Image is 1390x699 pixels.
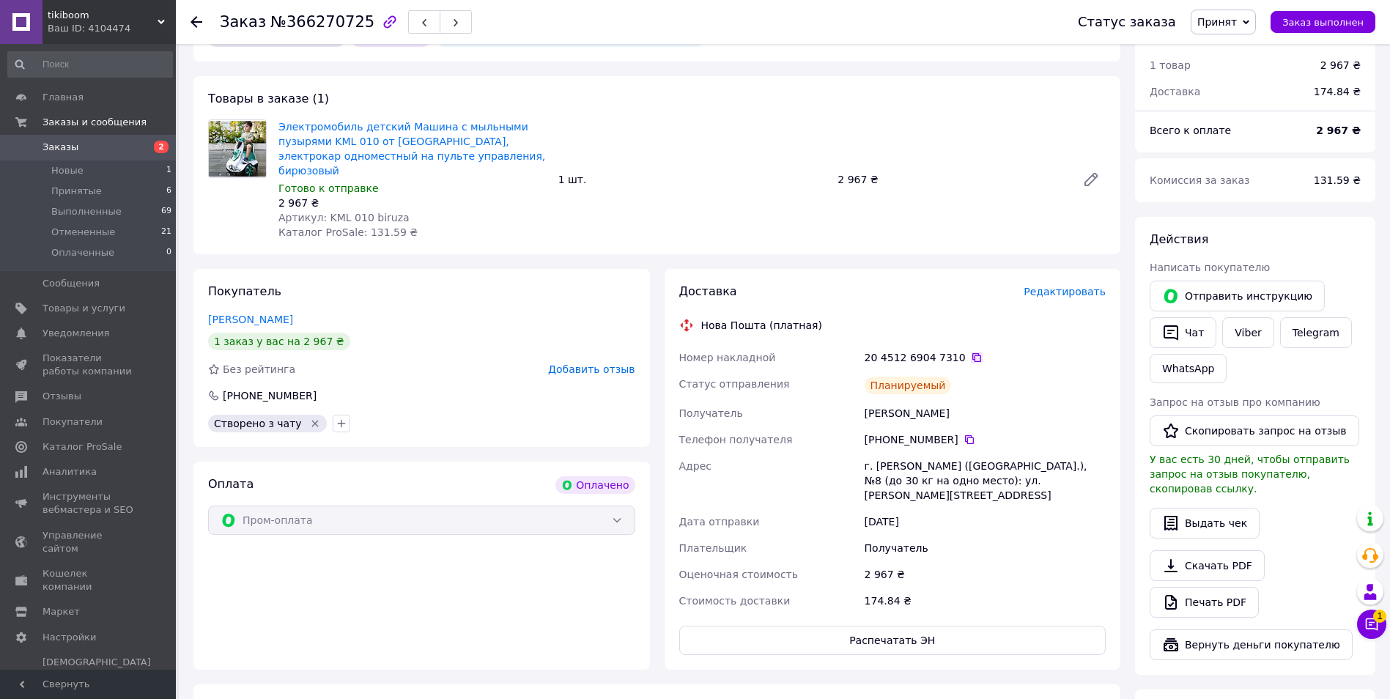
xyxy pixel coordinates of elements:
div: 2 967 ₴ [278,196,547,210]
span: Товары в заказе (1) [208,92,329,106]
a: Редактировать [1076,165,1106,194]
span: Заказ выполнен [1282,17,1364,28]
span: Действия [1150,232,1208,246]
span: 21 [161,226,171,239]
svg: Удалить метку [309,418,321,429]
div: Вернуться назад [191,15,202,29]
div: Получатель [862,535,1109,561]
span: 69 [161,205,171,218]
span: Без рейтинга [223,363,295,375]
span: Комиссия за заказ [1150,174,1250,186]
span: Выполненные [51,205,122,218]
span: Стоимость доставки [679,595,791,607]
span: 131.59 ₴ [1314,174,1361,186]
span: Настройки [42,631,96,644]
input: Поиск [7,51,173,78]
button: Заказ выполнен [1271,11,1375,33]
span: 6 [166,185,171,198]
span: 0 [166,246,171,259]
span: Показатели работы компании [42,352,136,378]
span: Отзывы [42,390,81,403]
span: Главная [42,91,84,104]
span: Редактировать [1024,286,1106,297]
button: Распечатать ЭН [679,626,1106,655]
div: Ваш ID: 4104474 [48,22,176,35]
span: Готово к отправке [278,182,379,194]
span: Оценочная стоимость [679,569,799,580]
div: 174.84 ₴ [862,588,1109,614]
span: Оплата [208,477,254,491]
span: Доставка [679,284,737,298]
div: [DATE] [862,508,1109,535]
div: Статус заказа [1078,15,1176,29]
span: 1 товар [1150,59,1191,71]
div: Планируемый [865,377,952,394]
span: Телефон получателя [679,434,793,445]
span: tikiboom [48,9,158,22]
span: Доставка [1150,86,1200,97]
span: Всего к оплате [1150,125,1231,136]
button: Выдать чек [1150,508,1260,539]
span: Заказ [220,13,266,31]
a: WhatsApp [1150,354,1227,383]
img: Электромобиль детский Машина с мыльными пузырями KML 010 от Maraton, электрокар одноместный на пу... [209,121,266,177]
span: Новые [51,164,84,177]
button: Скопировать запрос на отзыв [1150,415,1359,446]
div: г. [PERSON_NAME] ([GEOGRAPHIC_DATA].), №8 (до 30 кг на одно место): ул. [PERSON_NAME][STREET_ADDR... [862,453,1109,508]
div: 1 заказ у вас на 2 967 ₴ [208,333,350,350]
span: Принятые [51,185,102,198]
span: Уведомления [42,327,109,340]
a: Скачать PDF [1150,550,1265,581]
span: Добавить отзыв [548,363,635,375]
div: 1 шт. [552,169,832,190]
span: Товары и услуги [42,302,125,315]
span: Покупатели [42,415,103,429]
button: Отправить инструкцию [1150,281,1325,311]
span: Получатель [679,407,743,419]
span: Заказы [42,141,78,154]
button: Вернуть деньги покупателю [1150,629,1353,660]
div: Оплачено [555,476,635,494]
a: Печать PDF [1150,587,1259,618]
span: Написать покупателю [1150,262,1270,273]
span: Заказы и сообщения [42,116,147,129]
span: Аналитика [42,465,97,478]
div: 2 967 ₴ [862,561,1109,588]
span: Запрос на отзыв про компанию [1150,396,1320,408]
div: 2 967 ₴ [1320,58,1361,73]
span: Покупатель [208,284,281,298]
span: Дата отправки [679,516,760,528]
button: Чат с покупателем1 [1357,610,1386,639]
span: №366270725 [270,13,374,31]
span: 2 [154,141,169,153]
span: Адрес [679,460,711,472]
span: Оплаченные [51,246,114,259]
span: [DEMOGRAPHIC_DATA] и счета [42,656,151,696]
span: Принят [1197,16,1237,28]
a: [PERSON_NAME] [208,314,293,325]
span: Каталог ProSale: 131.59 ₴ [278,226,418,238]
span: Инструменты вебмастера и SEO [42,490,136,517]
a: Viber [1222,317,1273,348]
span: Створено з чату [214,418,302,429]
div: [PERSON_NAME] [862,400,1109,426]
span: Сообщения [42,277,100,290]
div: 20 4512 6904 7310 [865,350,1106,365]
div: Нова Пошта (платная) [698,318,826,333]
button: Чат [1150,317,1216,348]
a: Электромобиль детский Машина с мыльными пузырями KML 010 от [GEOGRAPHIC_DATA], электрокар одномес... [278,121,545,177]
span: Номер накладной [679,352,776,363]
div: [PHONE_NUMBER] [865,432,1106,447]
div: 2 967 ₴ [832,169,1071,190]
div: [PHONE_NUMBER] [221,388,318,403]
span: 1 [1373,610,1386,623]
span: Маркет [42,605,80,618]
span: Статус отправления [679,378,790,390]
span: Управление сайтом [42,529,136,555]
span: 1 [166,164,171,177]
span: Кошелек компании [42,567,136,593]
span: Отмененные [51,226,115,239]
span: Каталог ProSale [42,440,122,454]
a: Telegram [1280,317,1352,348]
div: 174.84 ₴ [1305,75,1369,108]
